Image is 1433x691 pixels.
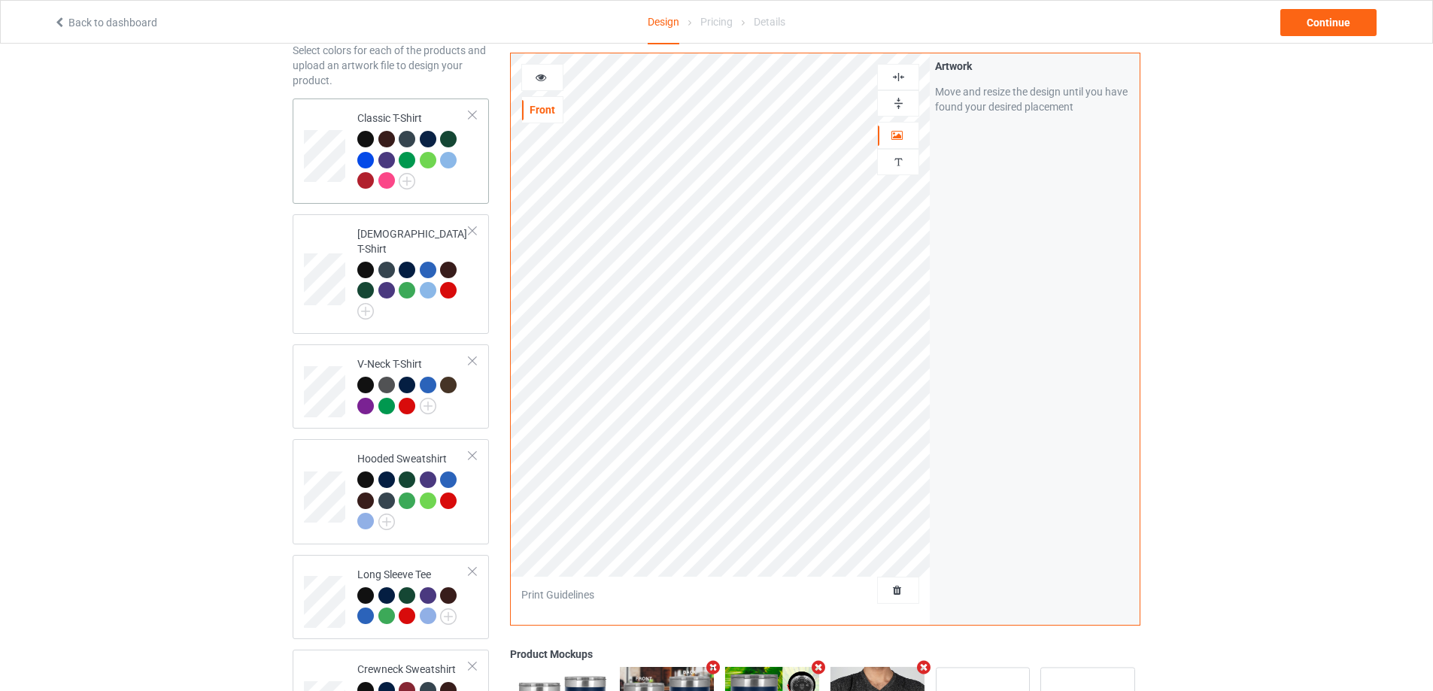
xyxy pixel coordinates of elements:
div: Long Sleeve Tee [293,555,489,639]
div: Hooded Sweatshirt [357,451,469,529]
div: Pricing [700,1,733,43]
img: svg+xml;base64,PD94bWwgdmVyc2lvbj0iMS4wIiBlbmNvZGluZz0iVVRGLTgiPz4KPHN2ZyB3aWR0aD0iMjJweCIgaGVpZ2... [440,608,457,625]
div: Continue [1280,9,1377,36]
img: svg%3E%0A [891,96,906,111]
div: Classic T-Shirt [357,111,469,188]
a: Back to dashboard [53,17,157,29]
div: Design [648,1,679,44]
img: svg%3E%0A [891,70,906,84]
img: svg%3E%0A [891,155,906,169]
div: [DEMOGRAPHIC_DATA] T-Shirt [357,226,469,314]
div: Classic T-Shirt [293,98,489,204]
div: V-Neck T-Shirt [293,344,489,429]
i: Remove mockup [809,659,828,675]
img: svg+xml;base64,PD94bWwgdmVyc2lvbj0iMS4wIiBlbmNvZGluZz0iVVRGLTgiPz4KPHN2ZyB3aWR0aD0iMjJweCIgaGVpZ2... [420,398,436,414]
div: [DEMOGRAPHIC_DATA] T-Shirt [293,214,489,334]
div: Hooded Sweatshirt [293,439,489,544]
div: Move and resize the design until you have found your desired placement [935,84,1134,114]
img: svg+xml;base64,PD94bWwgdmVyc2lvbj0iMS4wIiBlbmNvZGluZz0iVVRGLTgiPz4KPHN2ZyB3aWR0aD0iMjJweCIgaGVpZ2... [357,303,374,320]
div: Artwork [935,59,1134,74]
div: Product Mockups [510,647,1140,662]
i: Remove mockup [704,659,723,675]
img: svg+xml;base64,PD94bWwgdmVyc2lvbj0iMS4wIiBlbmNvZGluZz0iVVRGLTgiPz4KPHN2ZyB3aWR0aD0iMjJweCIgaGVpZ2... [378,514,395,530]
div: Print Guidelines [521,587,594,602]
div: Front [522,102,563,117]
i: Remove mockup [914,659,933,675]
img: svg+xml;base64,PD94bWwgdmVyc2lvbj0iMS4wIiBlbmNvZGluZz0iVVRGLTgiPz4KPHN2ZyB3aWR0aD0iMjJweCIgaGVpZ2... [399,173,415,189]
div: V-Neck T-Shirt [357,356,469,413]
div: Details [754,1,785,43]
div: Select colors for each of the products and upload an artwork file to design your product. [293,43,489,88]
div: Long Sleeve Tee [357,567,469,623]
